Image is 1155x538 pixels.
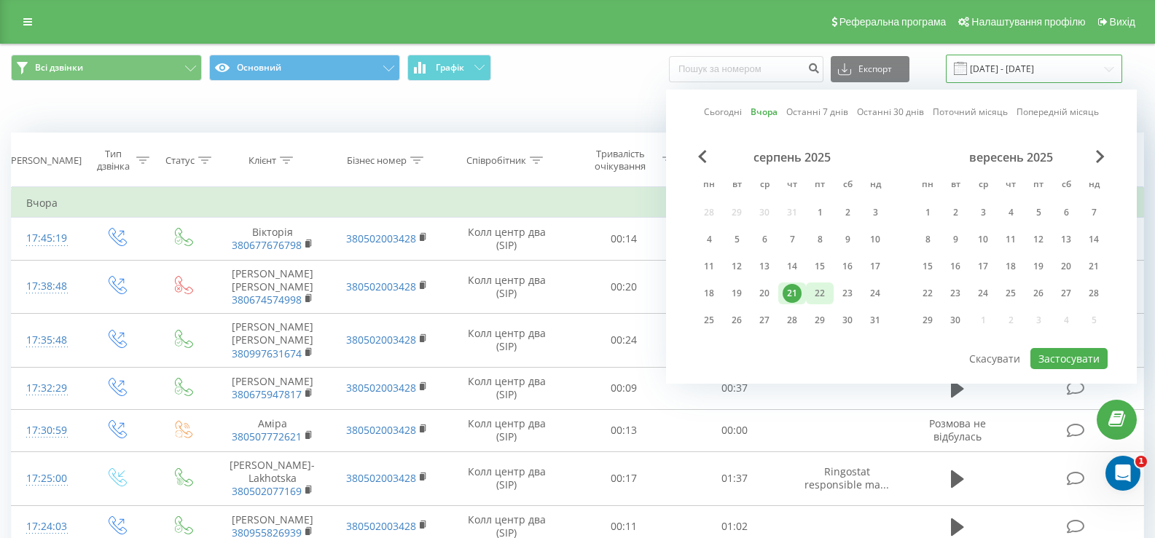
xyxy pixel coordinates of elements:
div: чт 7 серп 2025 р. [778,229,806,250]
span: Next Month [1096,150,1105,163]
a: 380502003428 [346,519,416,533]
div: пн 4 серп 2025 р. [695,229,723,250]
div: Співробітник [466,154,526,167]
td: 00:14 [568,218,679,260]
abbr: субота [837,175,858,197]
div: 31 [866,311,885,330]
div: ср 27 серп 2025 р. [751,309,778,331]
div: 17:30:59 [26,416,68,445]
div: 24 [866,284,885,303]
a: 380675947817 [232,387,302,401]
div: 27 [1057,284,1076,303]
div: 29 [918,311,937,330]
div: вт 19 серп 2025 р. [723,282,751,304]
a: 380677676798 [232,238,302,252]
span: Графік [436,63,464,73]
td: 00:20 [568,260,679,314]
div: вт 30 вер 2025 р. [941,309,969,331]
div: 28 [1084,284,1103,303]
td: [PERSON_NAME] [PERSON_NAME] [215,260,330,314]
div: 19 [1029,257,1048,276]
div: пн 18 серп 2025 р. [695,282,723,304]
button: Експорт [831,56,909,82]
div: пн 29 вер 2025 р. [914,309,941,331]
a: Сьогодні [704,105,742,119]
td: [PERSON_NAME]-Lakhotska [215,452,330,506]
div: 4 [1001,203,1020,222]
div: чт 25 вер 2025 р. [997,282,1025,304]
div: 3 [974,203,992,222]
span: Розмова не відбулась [929,416,986,443]
div: 22 [810,284,829,303]
div: 30 [946,311,965,330]
div: пт 12 вер 2025 р. [1025,229,1052,250]
div: ср 10 вер 2025 р. [969,229,997,250]
abbr: вівторок [944,175,966,197]
div: 29 [810,311,829,330]
div: 25 [700,311,719,330]
abbr: понеділок [698,175,720,197]
div: вересень 2025 [914,150,1108,165]
a: 380502003428 [346,423,416,437]
td: Вікторія [215,218,330,260]
button: Скасувати [961,348,1028,369]
input: Пошук за номером [669,56,823,82]
div: пн 11 серп 2025 р. [695,256,723,277]
div: пт 22 серп 2025 р. [806,282,834,304]
div: сб 6 вер 2025 р. [1052,202,1080,223]
div: сб 13 вер 2025 р. [1052,229,1080,250]
div: 9 [946,230,965,249]
td: Колл центр два (SIP) [445,452,568,506]
div: 17:25:00 [26,464,68,493]
div: 5 [727,230,746,249]
div: 8 [810,230,829,249]
div: 3 [866,203,885,222]
div: 26 [1029,284,1048,303]
div: 17:38:48 [26,272,68,301]
div: 25 [1001,284,1020,303]
div: нд 24 серп 2025 р. [861,282,889,304]
div: вт 12 серп 2025 р. [723,256,751,277]
div: ср 6 серп 2025 р. [751,229,778,250]
div: сб 20 вер 2025 р. [1052,256,1080,277]
div: 20 [755,284,774,303]
div: ср 3 вер 2025 р. [969,202,997,223]
div: 17:35:48 [26,326,68,355]
div: сб 23 серп 2025 р. [834,282,861,304]
div: 14 [783,257,802,276]
div: пт 15 серп 2025 р. [806,256,834,277]
button: Графік [407,55,491,81]
div: 21 [1084,257,1103,276]
td: Аміра [215,409,330,451]
div: сб 16 серп 2025 р. [834,256,861,277]
div: 24 [974,284,992,303]
a: 380502077169 [232,484,302,498]
div: ср 24 вер 2025 р. [969,282,997,304]
abbr: субота [1055,175,1077,197]
abbr: понеділок [917,175,939,197]
a: 380674574998 [232,293,302,306]
td: [PERSON_NAME] [215,367,330,409]
div: вт 5 серп 2025 р. [723,229,751,250]
div: ср 17 вер 2025 р. [969,256,997,277]
div: 17:45:19 [26,224,68,253]
a: 380507772621 [232,430,302,443]
td: 00:24 [568,314,679,368]
div: 26 [727,311,746,330]
div: 15 [810,257,829,276]
div: пн 1 вер 2025 р. [914,202,941,223]
div: пт 8 серп 2025 р. [806,229,834,250]
div: пт 29 серп 2025 р. [806,309,834,331]
td: 00:00 [679,409,790,451]
div: вт 23 вер 2025 р. [941,282,969,304]
div: пт 5 вер 2025 р. [1025,202,1052,223]
td: 01:37 [679,452,790,506]
div: сб 30 серп 2025 р. [834,309,861,331]
abbr: четвер [781,175,803,197]
a: Поточний місяць [933,105,1008,119]
a: Попередній місяць [1017,105,1099,119]
td: Колл центр два (SIP) [445,218,568,260]
td: 00:09 [568,367,679,409]
div: чт 28 серп 2025 р. [778,309,806,331]
abbr: неділя [1083,175,1105,197]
